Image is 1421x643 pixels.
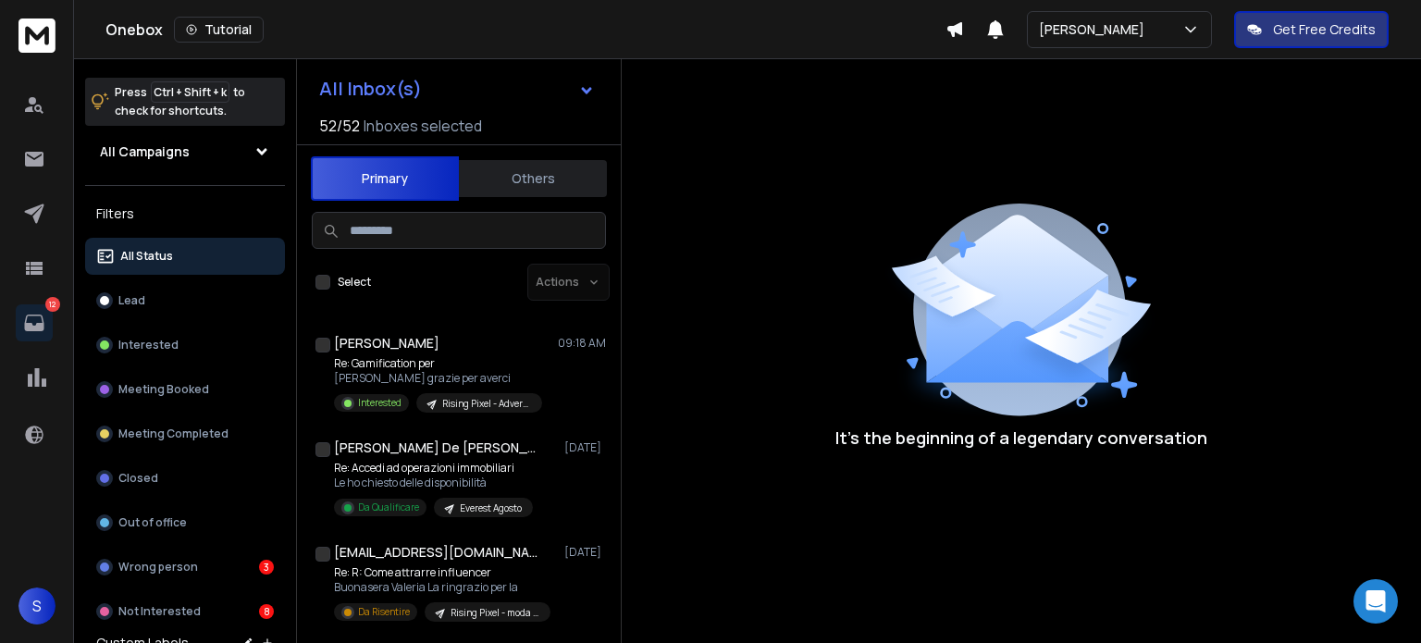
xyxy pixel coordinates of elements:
p: Everest Agosto [460,501,522,515]
p: Get Free Credits [1273,20,1376,39]
div: Onebox [105,17,945,43]
p: Wrong person [118,560,198,575]
button: All Inbox(s) [304,70,610,107]
button: Closed [85,460,285,497]
a: 12 [16,304,53,341]
p: [PERSON_NAME] grazie per averci [334,371,542,386]
div: 3 [259,560,274,575]
p: Da Risentire [358,605,410,619]
button: S [19,587,56,624]
p: [PERSON_NAME] [1039,20,1152,39]
button: Meeting Completed [85,415,285,452]
h3: Filters [85,201,285,227]
p: 12 [45,297,60,312]
button: Out of office [85,504,285,541]
h1: [PERSON_NAME] De [PERSON_NAME] [334,439,538,457]
h1: [EMAIL_ADDRESS][DOMAIN_NAME] [334,543,538,562]
button: All Campaigns [85,133,285,170]
div: Open Intercom Messenger [1353,579,1398,624]
p: Closed [118,471,158,486]
p: Rising Pixel - moda e lusso [451,606,539,620]
h1: All Campaigns [100,142,190,161]
button: Meeting Booked [85,371,285,408]
p: Meeting Booked [118,382,209,397]
p: Re: Gamification per [334,356,542,371]
p: Out of office [118,515,187,530]
button: Not Interested8 [85,593,285,630]
p: 09:18 AM [558,336,606,351]
p: Not Interested [118,604,201,619]
p: Da Qualificare [358,501,419,514]
h1: [PERSON_NAME] [334,334,439,352]
button: Primary [311,156,459,201]
button: Get Free Credits [1234,11,1389,48]
p: Lead [118,293,145,308]
h1: All Inbox(s) [319,80,422,98]
p: Re: Accedi ad operazioni immobiliari [334,461,533,476]
label: Select [338,275,371,290]
button: All Status [85,238,285,275]
p: [DATE] [564,440,606,455]
p: It’s the beginning of a legendary conversation [835,425,1207,451]
p: Press to check for shortcuts. [115,83,245,120]
h3: Inboxes selected [364,115,482,137]
p: Meeting Completed [118,427,229,441]
button: Wrong person3 [85,549,285,586]
p: Buonasera Valeria La ringrazio per la [334,580,550,595]
span: Ctrl + Shift + k [151,81,229,103]
span: 52 / 52 [319,115,360,137]
p: Le ho chiesto delle disponibilità [334,476,533,490]
button: Tutorial [174,17,264,43]
div: 8 [259,604,274,619]
p: Rising Pixel - Advergames / Playable Ads [442,397,531,411]
p: Interested [118,338,179,352]
p: Interested [358,396,402,410]
p: Re: R: Come attrarre influencer [334,565,550,580]
button: Interested [85,327,285,364]
p: All Status [120,249,173,264]
button: Others [459,158,607,199]
p: [DATE] [564,545,606,560]
button: Lead [85,282,285,319]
